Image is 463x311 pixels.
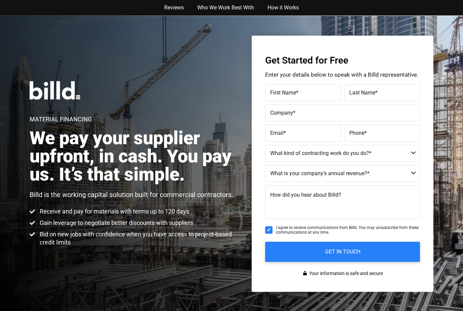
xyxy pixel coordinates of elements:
h2: We pay your supplier upfront, in cash. You pay us. It’s that simple. [30,129,239,184]
h3: Get Started for Free [265,56,420,65]
span: Phone [349,130,364,136]
span: First Name [270,89,296,96]
span: Last Name [349,89,375,96]
p: Enter your details below to speak with a Billd representative. [265,72,420,78]
span: Receive and pay for materials with terms up to 120 days [38,207,189,216]
span: I agree to receive communications from Billd. You may unsubscribe from these communications at an... [276,225,420,235]
span: Bid on new jobs with confidence when you have access to project-based credit limits [38,230,239,246]
input: GET IN TOUCH [265,242,420,262]
span: Company [270,110,293,116]
span: How did you hear about Billd? [270,192,341,198]
p: Billd is the working capital solution built for commercial contractors. [30,190,233,199]
span: Gain leverage to negotiate better discounts with suppliers [38,219,193,227]
span: Your information is safe and secure [308,269,383,278]
input: I agree to receive communications from Billd. You may unsubscribe from these communications at an... [265,226,273,234]
h1: Material Financing [30,116,92,122]
span: Email [270,130,284,136]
